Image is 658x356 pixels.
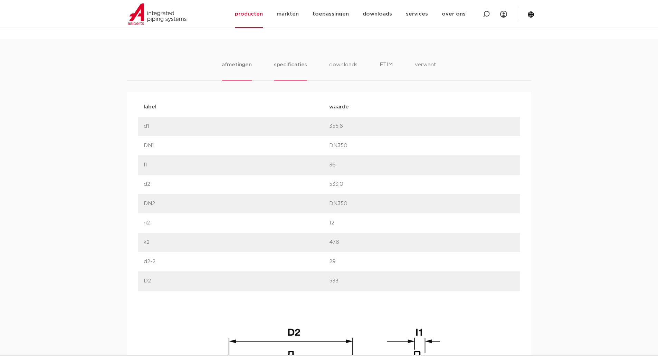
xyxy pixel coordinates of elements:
[329,219,515,227] p: 12
[144,277,329,285] p: D2
[329,103,515,111] p: waarde
[144,200,329,208] p: DN2
[144,258,329,266] p: d2-2
[329,258,515,266] p: 29
[329,61,357,80] li: downloads
[144,161,329,169] p: l1
[329,277,515,285] p: 533
[144,238,329,247] p: k2
[415,61,436,80] li: verwant
[144,142,329,150] p: DN1
[144,180,329,189] p: d2
[144,122,329,131] p: d1
[329,238,515,247] p: 476
[329,180,515,189] p: 533,0
[144,103,329,111] p: label
[144,219,329,227] p: n2
[329,122,515,131] p: 355,6
[380,61,393,80] li: ETIM
[329,161,515,169] p: 36
[329,142,515,150] p: DN350
[329,200,515,208] p: DN350
[274,61,307,80] li: specificaties
[222,61,252,80] li: afmetingen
